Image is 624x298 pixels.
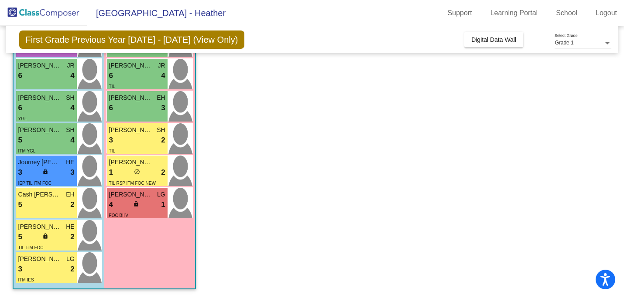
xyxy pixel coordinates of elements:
[157,125,165,135] span: SH
[555,40,573,46] span: Grade 1
[109,199,113,210] span: 4
[134,169,140,175] span: do_not_disturb_alt
[18,181,52,186] span: IEP TIL ITM FOC
[19,30,245,49] span: First Grade Previous Year [DATE] - [DATE] (View Only)
[18,167,22,178] span: 3
[18,278,34,282] span: ITM IES
[66,190,74,199] span: EH
[158,61,165,70] span: JR
[441,6,479,20] a: Support
[18,70,22,81] span: 6
[161,135,165,146] span: 2
[18,116,27,121] span: YGL
[109,181,156,186] span: TIL RSP ITM FOC NEW
[109,167,113,178] span: 1
[161,199,165,210] span: 1
[66,93,74,102] span: SH
[66,125,74,135] span: SH
[18,149,36,153] span: ITM YGL
[18,61,62,70] span: [PERSON_NAME]
[70,70,74,81] span: 4
[109,102,113,114] span: 6
[18,158,62,167] span: Journey [PERSON_NAME]
[70,167,74,178] span: 3
[109,149,115,153] span: TIL
[66,254,75,264] span: LG
[66,158,74,167] span: HE
[161,70,165,81] span: 4
[18,245,44,250] span: TIL ITM FOC
[549,6,584,20] a: School
[18,254,62,264] span: [PERSON_NAME]
[66,222,74,231] span: HE
[18,199,22,210] span: 5
[18,222,62,231] span: [PERSON_NAME]
[109,61,153,70] span: [PERSON_NAME]
[67,61,74,70] span: JR
[109,135,113,146] span: 3
[70,135,74,146] span: 4
[483,6,545,20] a: Learning Portal
[109,190,153,199] span: [PERSON_NAME]
[157,190,165,199] span: LG
[18,231,22,243] span: 5
[18,125,62,135] span: [PERSON_NAME]
[70,102,74,114] span: 4
[471,36,516,43] span: Digital Data Wall
[161,167,165,178] span: 2
[18,264,22,275] span: 3
[109,158,153,167] span: [PERSON_NAME]
[109,213,128,218] span: FOC BHV
[133,201,139,207] span: lock
[18,190,62,199] span: Cash [PERSON_NAME]
[18,93,62,102] span: [PERSON_NAME] Cross
[157,93,165,102] span: EH
[109,125,153,135] span: [PERSON_NAME]
[87,6,226,20] span: [GEOGRAPHIC_DATA] - Heather
[70,199,74,210] span: 2
[42,233,48,239] span: lock
[18,102,22,114] span: 6
[70,231,74,243] span: 2
[109,84,115,89] span: TIL
[589,6,624,20] a: Logout
[161,102,165,114] span: 3
[42,169,48,175] span: lock
[464,32,523,47] button: Digital Data Wall
[18,135,22,146] span: 5
[109,93,153,102] span: [PERSON_NAME]
[70,264,74,275] span: 2
[109,70,113,81] span: 6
